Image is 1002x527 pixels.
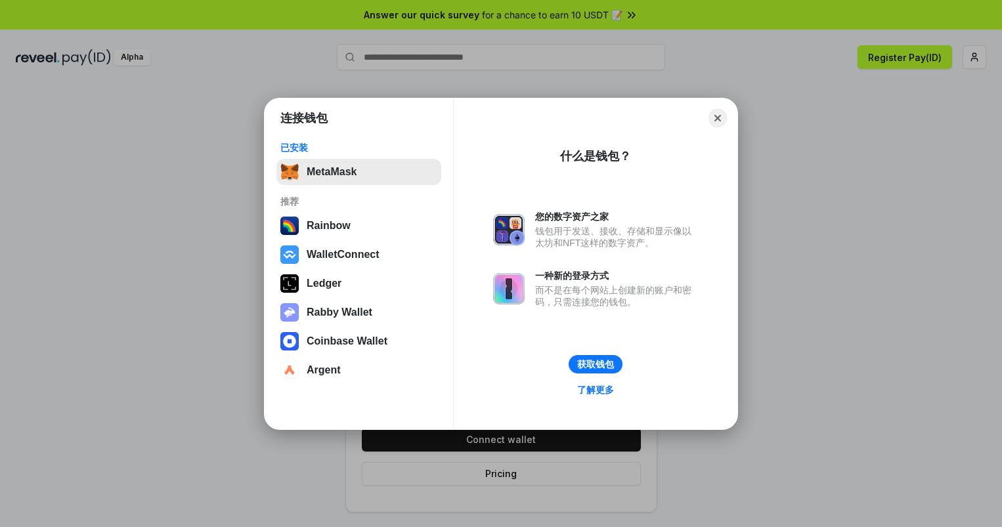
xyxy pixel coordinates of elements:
button: WalletConnect [276,242,441,268]
h1: 连接钱包 [280,110,328,126]
div: 钱包用于发送、接收、存储和显示像以太坊和NFT这样的数字资产。 [535,225,698,249]
img: svg+xml,%3Csvg%20xmlns%3D%22http%3A%2F%2Fwww.w3.org%2F2000%2Fsvg%22%20fill%3D%22none%22%20viewBox... [493,214,525,245]
button: Coinbase Wallet [276,328,441,354]
button: Close [708,109,727,127]
div: 什么是钱包？ [560,148,631,164]
div: 了解更多 [577,384,614,396]
button: 获取钱包 [569,355,622,373]
button: Ledger [276,270,441,297]
div: MetaMask [307,166,357,178]
img: svg+xml,%3Csvg%20width%3D%2228%22%20height%3D%2228%22%20viewBox%3D%220%200%2028%2028%22%20fill%3D... [280,361,299,379]
div: 推荐 [280,196,437,207]
img: svg+xml,%3Csvg%20xmlns%3D%22http%3A%2F%2Fwww.w3.org%2F2000%2Fsvg%22%20width%3D%2228%22%20height%3... [280,274,299,293]
img: svg+xml,%3Csvg%20width%3D%22120%22%20height%3D%22120%22%20viewBox%3D%220%200%20120%20120%22%20fil... [280,217,299,235]
div: Ledger [307,278,341,289]
div: 您的数字资产之家 [535,211,698,222]
img: svg+xml,%3Csvg%20xmlns%3D%22http%3A%2F%2Fwww.w3.org%2F2000%2Fsvg%22%20fill%3D%22none%22%20viewBox... [493,273,525,305]
img: svg+xml,%3Csvg%20width%3D%2228%22%20height%3D%2228%22%20viewBox%3D%220%200%2028%2028%22%20fill%3D... [280,332,299,350]
img: svg+xml,%3Csvg%20width%3D%2228%22%20height%3D%2228%22%20viewBox%3D%220%200%2028%2028%22%20fill%3D... [280,245,299,264]
div: 获取钱包 [577,358,614,370]
div: 已安装 [280,142,437,154]
img: svg+xml,%3Csvg%20fill%3D%22none%22%20height%3D%2233%22%20viewBox%3D%220%200%2035%2033%22%20width%... [280,163,299,181]
button: Argent [276,357,441,383]
div: WalletConnect [307,249,380,261]
button: Rainbow [276,213,441,239]
div: 一种新的登录方式 [535,270,698,282]
div: 而不是在每个网站上创建新的账户和密码，只需连接您的钱包。 [535,284,698,308]
img: svg+xml,%3Csvg%20xmlns%3D%22http%3A%2F%2Fwww.w3.org%2F2000%2Fsvg%22%20fill%3D%22none%22%20viewBox... [280,303,299,322]
div: Argent [307,364,341,376]
button: MetaMask [276,159,441,185]
div: Rainbow [307,220,351,232]
a: 了解更多 [569,381,622,398]
div: Coinbase Wallet [307,335,387,347]
button: Rabby Wallet [276,299,441,326]
div: Rabby Wallet [307,306,372,318]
